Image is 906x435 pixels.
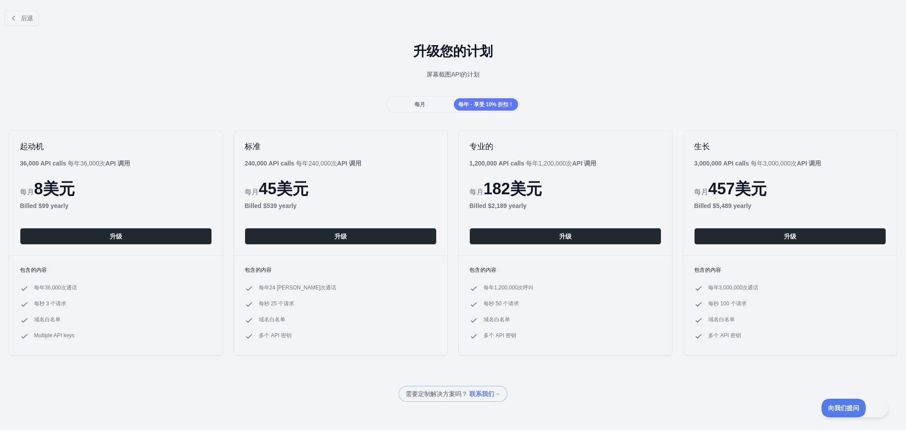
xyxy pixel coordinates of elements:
b: 1,200,000 API calls [469,160,524,167]
font: 每年1,200,000 [526,160,566,167]
font: 次 [566,160,572,167]
font: API 调用 [572,160,596,167]
font: 182 [484,180,510,198]
font: 美元 [510,180,542,198]
font: API 调用 [337,160,361,167]
iframe: 切换客户支持 [822,399,888,417]
font: 专业的 [469,142,493,151]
